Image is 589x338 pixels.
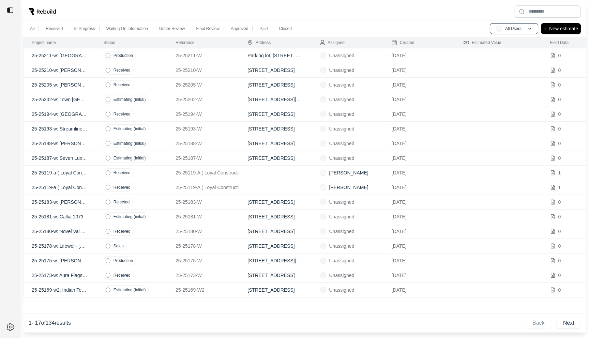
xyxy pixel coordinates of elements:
p: 1 [558,169,561,176]
td: [STREET_ADDRESS] [239,107,311,122]
p: 25-25173-W [176,272,231,279]
span: U [320,81,327,88]
span: U [320,257,327,264]
td: Parking lot, [STREET_ADDRESS] [239,48,311,63]
p: 25-25193-W [176,125,231,132]
p: Received [114,273,131,278]
button: Next [557,318,581,328]
p: 25-25188-W [176,140,231,147]
div: Reference [176,40,194,45]
img: Rebuild [29,8,56,15]
p: 25-25169-W2 [176,287,231,293]
p: 25-25187-W [176,155,231,162]
p: [DATE] [392,184,447,191]
p: Estimating (initial) [114,141,146,146]
p: 25-25119-a ( Loyal Construction ): [PERSON_NAME] [32,184,87,191]
img: toggle sidebar [7,7,14,14]
p: New estimate [549,25,578,33]
p: 25-25211-w: [GEOGRAPHIC_DATA] [32,52,87,59]
td: [STREET_ADDRESS][PERSON_NAME] [239,92,311,107]
p: 25-25180-w: Novel Val Vista 1070 [32,228,87,235]
td: [STREET_ADDRESS] [239,283,311,297]
p: 25-25193-w: Streamliner Aldea [32,125,87,132]
p: Unassigned [329,52,354,59]
p: [DATE] [392,96,447,103]
p: Received [114,170,131,175]
p: 25-25119-a ( Loyal Construction ): [PERSON_NAME] [32,169,87,176]
p: Unassigned [329,213,354,220]
span: AU [496,25,502,32]
p: Final Review [196,26,220,31]
p: [DATE] [392,243,447,249]
p: Estimating (initial) [114,126,146,132]
p: Production [114,53,133,58]
td: [STREET_ADDRESS] [239,151,311,166]
p: Waiting On Information [106,26,148,31]
div: Status [104,40,115,45]
p: 25-25175-W [176,257,231,264]
span: U [320,213,327,220]
p: 0 [558,213,561,220]
div: Created [392,40,414,45]
p: 25-25119-A ( Loyal Construction ) [176,169,231,176]
p: Estimating (initial) [114,155,146,161]
p: 0 [558,155,561,162]
span: U [320,228,327,235]
p: Unassigned [329,96,354,103]
p: Production [114,258,133,263]
div: Assignee [320,40,345,45]
p: 25-25205-w: [PERSON_NAME] [32,81,87,88]
div: Address [247,40,271,45]
span: U [320,199,327,205]
p: 25-25211-W [176,52,231,59]
p: 25-25205-W [176,81,231,88]
td: [STREET_ADDRESS] [239,239,311,253]
p: Unassigned [329,199,354,205]
p: Paid [259,26,268,31]
p: All Users [505,26,522,31]
td: [STREET_ADDRESS] [239,63,311,78]
p: [DATE] [392,213,447,220]
p: 25-25194-w: [GEOGRAPHIC_DATA] 3146 214 [32,111,87,118]
span: SK [320,169,327,176]
p: [DATE] [392,287,447,293]
p: Received [114,67,131,73]
p: Estimating (initial) [114,214,146,219]
p: [DATE] [392,67,447,74]
p: [DATE] [392,140,447,147]
button: +New estimate [541,23,581,34]
span: U [320,67,327,74]
p: 0 [558,125,561,132]
p: 0 [558,96,561,103]
p: Unassigned [329,125,354,132]
p: + [544,25,546,33]
p: Unassigned [329,243,354,249]
p: Received [114,229,131,234]
p: 0 [558,52,561,59]
p: [DATE] [392,155,447,162]
p: 25-25175-w: [PERSON_NAME] 1049 [32,257,87,264]
p: Rejected [114,199,130,205]
p: 0 [558,257,561,264]
p: Approved [231,26,248,31]
p: 25-25202-W [176,96,231,103]
p: Sales [114,243,124,249]
td: [STREET_ADDRESS] [239,268,311,283]
p: [DATE] [392,52,447,59]
p: 25-25178-w: Lifewell- [GEOGRAPHIC_DATA] [32,243,87,249]
p: 25-25178-W [176,243,231,249]
p: Unassigned [329,81,354,88]
p: 25-25210-W [176,67,231,74]
td: [STREET_ADDRESS][PERSON_NAME] [239,253,311,268]
p: Received [46,26,63,31]
p: Unassigned [329,287,354,293]
p: [DATE] [392,199,447,205]
p: 25-25169-w2: Indian Terrace Condos [32,287,87,293]
p: Closed [279,26,292,31]
p: Unassigned [329,67,354,74]
p: 25-25188-w: [PERSON_NAME] [32,140,87,147]
span: SK [320,184,327,191]
p: [DATE] [392,81,447,88]
p: [DATE] [392,111,447,118]
p: Unassigned [329,140,354,147]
